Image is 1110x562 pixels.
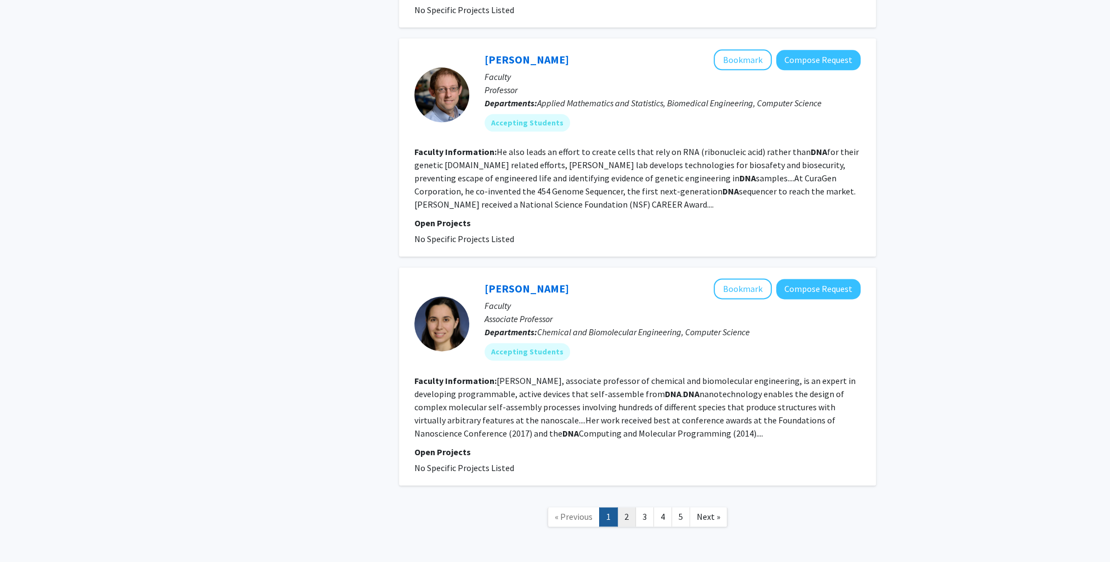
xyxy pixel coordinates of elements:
[414,146,859,210] fg-read-more: He also leads an effort to create cells that rely on RNA (ribonucleic acid) rather than for their...
[414,216,861,230] p: Open Projects
[485,53,569,66] a: [PERSON_NAME]
[414,146,497,157] b: Faculty Information:
[485,299,861,312] p: Faculty
[414,375,856,439] fg-read-more: [PERSON_NAME], associate professor of chemical and biomolecular engineering, is an expert in deve...
[485,282,569,295] a: [PERSON_NAME]
[722,186,739,197] b: DNA
[537,98,822,108] span: Applied Mathematics and Statistics, Biomedical Engineering, Computer Science
[414,445,861,458] p: Open Projects
[8,513,47,554] iframe: Chat
[485,343,570,360] mat-chip: Accepting Students
[399,496,876,541] nav: Page navigation
[485,70,861,83] p: Faculty
[599,507,618,526] a: 1
[714,278,772,299] button: Add Rebecca Schulman to Bookmarks
[665,388,681,399] b: DNA
[485,98,537,108] b: Departments:
[414,462,514,473] span: No Specific Projects Listed
[683,388,699,399] b: DNA
[635,507,654,526] a: 3
[414,375,497,386] b: Faculty Information:
[485,326,537,337] b: Departments:
[414,4,514,15] span: No Specific Projects Listed
[562,428,579,439] b: DNA
[697,511,720,522] span: Next »
[690,507,727,526] a: Next
[555,511,593,522] span: « Previous
[485,83,861,96] p: Professor
[617,507,636,526] a: 2
[714,49,772,70] button: Add Joel Bader to Bookmarks
[671,507,690,526] a: 5
[485,312,861,325] p: Associate Professor
[414,233,514,244] span: No Specific Projects Listed
[485,114,570,131] mat-chip: Accepting Students
[653,507,672,526] a: 4
[537,326,750,337] span: Chemical and Biomolecular Engineering, Computer Science
[548,507,600,526] a: Previous Page
[739,173,756,183] b: DNA
[776,50,861,70] button: Compose Request to Joel Bader
[776,279,861,299] button: Compose Request to Rebecca Schulman
[811,146,827,157] b: DNA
